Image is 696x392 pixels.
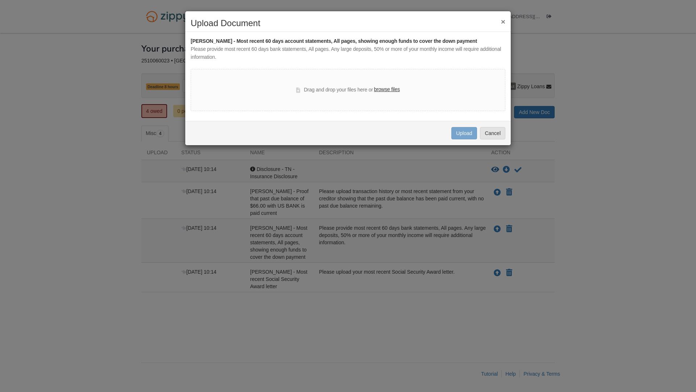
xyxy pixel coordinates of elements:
button: Cancel [480,127,505,139]
h2: Upload Document [191,19,505,28]
button: × [501,18,505,25]
div: Drag and drop your files here or [296,86,400,94]
div: [PERSON_NAME] - Most recent 60 days account statements, All pages, showing enough funds to cover ... [191,37,505,45]
label: browse files [374,86,400,94]
div: Please provide most recent 60 days bank statements, All pages. Any large deposits, 50% or more of... [191,45,505,61]
button: Upload [451,127,477,139]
